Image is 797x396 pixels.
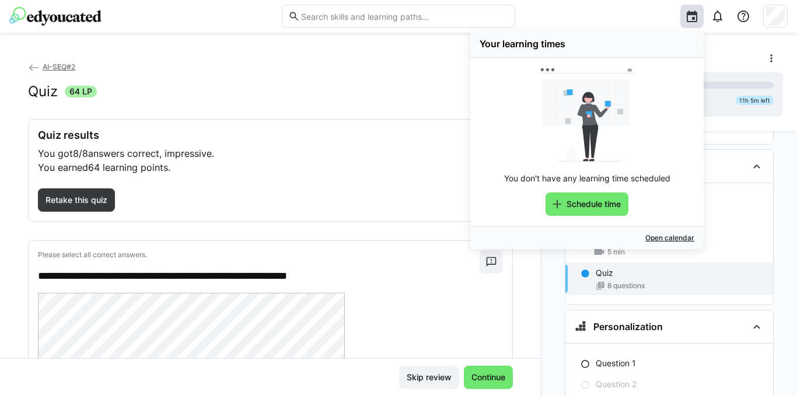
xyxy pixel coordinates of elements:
[596,379,637,390] p: Question 2
[607,247,625,257] span: 5 min
[399,366,459,389] button: Skip review
[645,233,694,242] a: Open calendar
[28,83,58,100] h2: Quiz
[38,129,503,142] h3: Quiz results
[470,372,507,383] span: Continue
[607,281,645,290] span: 8 questions
[464,366,513,389] button: Continue
[593,321,663,332] h3: Personalization
[480,173,694,184] div: You don't have any learning time scheduled
[596,358,636,369] p: Question 1
[44,194,109,206] span: Retake this quiz
[69,86,92,97] span: 64 LP
[565,198,623,210] span: Schedule time
[43,62,75,71] span: AI-SEQ#2
[38,160,503,174] p: You earned .
[539,68,635,162] img: elevate_undraw_schedule.svg
[596,267,613,279] p: Quiz
[546,192,628,216] button: Schedule time
[28,62,75,71] a: AI-SEQ#2
[73,148,88,159] span: 8/8
[300,11,509,22] input: Search skills and learning paths…
[38,146,503,160] p: You got answers correct, impressive.
[88,162,168,173] span: 64 learning points
[480,38,565,50] div: Your learning times
[405,372,453,383] span: Skip review
[38,188,115,212] button: Retake this quiz
[38,250,480,260] p: Please select all correct answers.
[736,96,774,105] div: 11h 5m left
